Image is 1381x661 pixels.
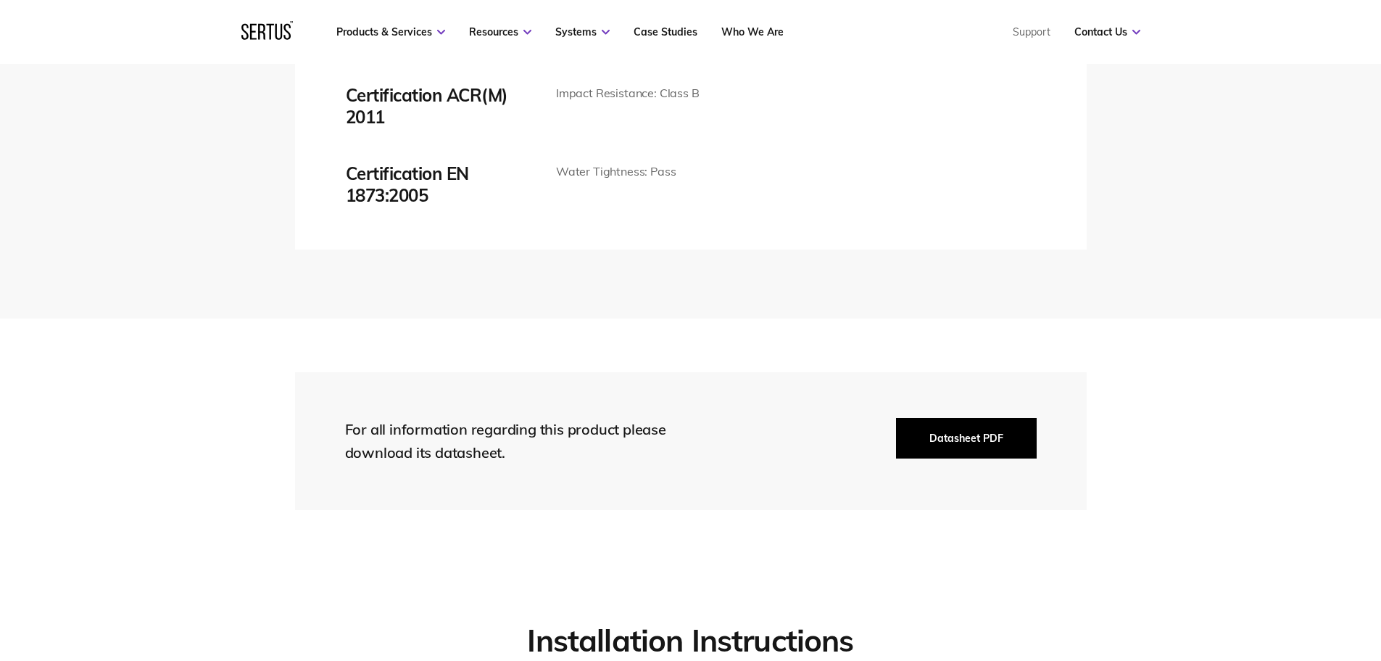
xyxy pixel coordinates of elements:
[556,163,676,181] p: Water Tightness: Pass
[1120,493,1381,661] iframe: Chat Widget
[1013,25,1050,38] a: Support
[556,84,700,103] p: Impact Resistance: Class B
[555,25,610,38] a: Systems
[469,25,531,38] a: Resources
[896,418,1037,459] button: Datasheet PDF
[346,163,534,206] div: Certification EN 1873:2005
[1074,25,1140,38] a: Contact Us
[346,84,534,128] div: Certification ACR(M) 2011
[721,25,784,38] a: Who We Are
[634,25,697,38] a: Case Studies
[336,25,445,38] a: Products & Services
[295,622,1087,660] h2: Installation Instructions
[345,418,693,464] div: For all information regarding this product please download its datasheet.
